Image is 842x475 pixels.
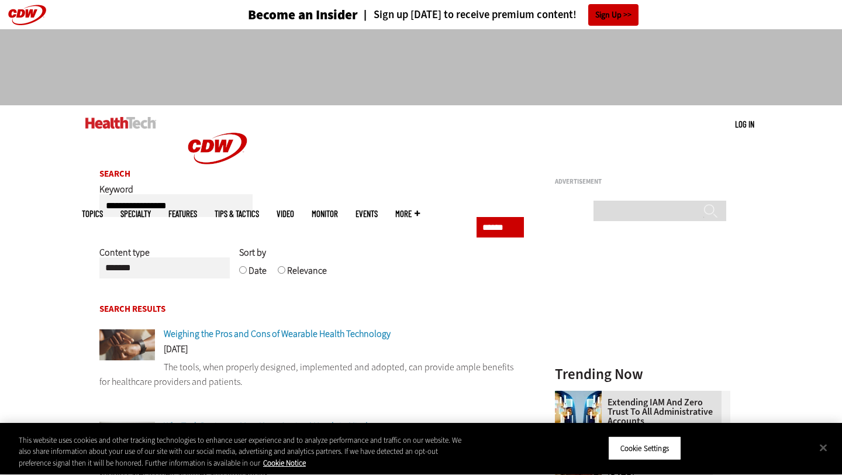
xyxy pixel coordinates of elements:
[810,435,836,460] button: Close
[174,105,261,192] img: Home
[204,8,358,22] a: Become an Insider
[356,209,378,218] a: Events
[555,367,730,381] h3: Trending Now
[287,264,327,285] label: Relevance
[249,264,267,285] label: Date
[99,422,155,453] img: Seniors using laptop
[174,183,261,195] a: CDW
[608,436,681,460] button: Cookie Settings
[82,209,103,218] span: Topics
[555,190,730,336] iframe: advertisement
[164,420,368,432] a: Why Tech Designers Must Keep Seniors’ Needs in Mind
[263,458,306,468] a: More information about your privacy
[208,41,634,94] iframe: advertisement
[588,4,639,26] a: Sign Up
[164,328,391,340] a: Weighing the Pros and Cons of Wearable Health Technology
[248,8,358,22] h3: Become an Insider
[99,345,524,360] div: [DATE]
[19,435,463,469] div: This website uses cookies and other tracking technologies to enhance user experience and to analy...
[99,305,524,314] h2: Search Results
[239,246,266,259] span: Sort by
[312,209,338,218] a: MonITor
[168,209,197,218] a: Features
[99,246,150,267] label: Content type
[555,391,602,438] img: abstract image of woman with pixelated face
[277,209,294,218] a: Video
[99,360,524,390] p: The tools, when properly designed, implemented and adopted, can provide ample benefits for health...
[358,9,577,20] a: Sign up [DATE] to receive premium content!
[395,209,420,218] span: More
[120,209,151,218] span: Specialty
[555,391,608,400] a: abstract image of woman with pixelated face
[735,118,754,130] div: User menu
[555,398,723,426] a: Extending IAM and Zero Trust to All Administrative Accounts
[735,119,754,129] a: Log in
[85,117,156,129] img: Home
[215,209,259,218] a: Tips & Tactics
[99,329,155,360] img: wearable tech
